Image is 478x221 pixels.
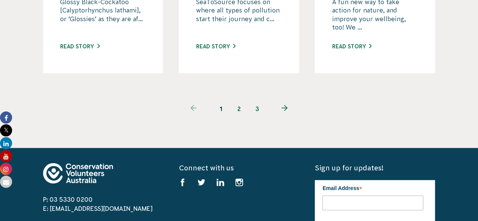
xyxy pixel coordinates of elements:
[43,163,113,184] img: logo-footer.svg
[175,100,303,118] ul: Pagination
[196,43,235,49] a: Read story
[332,43,371,49] a: Read story
[248,100,266,118] a: 3
[43,196,93,203] a: P: 03 5330 0200
[60,43,100,49] a: Read story
[230,100,248,118] a: 2
[179,163,299,173] h5: Connect with us
[212,100,230,118] span: 1
[43,205,153,212] a: E: [EMAIL_ADDRESS][DOMAIN_NAME]
[266,100,303,118] a: Next page
[322,180,423,195] label: Email Address
[315,163,435,173] h5: Sign up for updates!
